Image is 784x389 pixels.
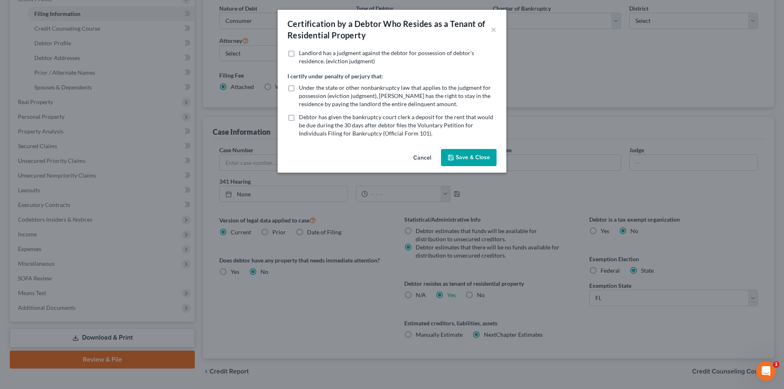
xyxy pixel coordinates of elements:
span: Under the state or other nonbankruptcy law that applies to the judgment for possession (eviction ... [299,84,491,107]
button: Save & Close [441,149,497,166]
span: Debtor has given the bankruptcy court clerk a deposit for the rent that would be due during the 3... [299,113,493,137]
span: Landlord has a judgment against the debtor for possession of debtor’s residence. (eviction judgment) [299,49,474,64]
div: Certification by a Debtor Who Resides as a Tenant of Residential Property [287,18,491,41]
iframe: Intercom live chat [756,361,776,381]
span: 1 [773,361,780,368]
label: I certify under penalty of perjury that: [287,72,383,80]
button: Cancel [407,150,438,166]
button: × [491,24,497,34]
